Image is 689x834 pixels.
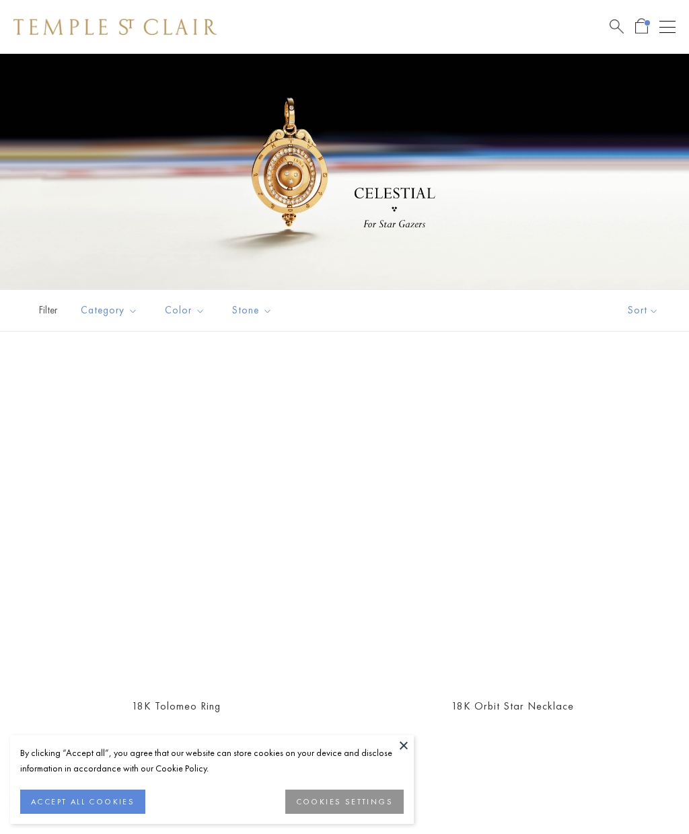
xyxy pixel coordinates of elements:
button: ACCEPT ALL COOKIES [20,790,145,814]
button: Show sort by [597,290,689,331]
button: Category [71,295,148,326]
img: Temple St. Clair [13,19,217,35]
button: Open navigation [659,19,676,35]
iframe: Gorgias live chat messenger [622,771,676,821]
a: Search [610,18,624,35]
span: Color [158,302,215,319]
a: 18K Orbit Star Necklace [451,699,574,713]
span: Stone [225,302,283,319]
span: Category [74,302,148,319]
a: 18K Tolomeo Ring [132,699,221,713]
button: COOKIES SETTINGS [285,790,404,814]
a: 18K Tolomeo Ring18K Tolomeo Ring [16,365,336,685]
a: Open Shopping Bag [635,18,648,35]
a: 18K Orbit Star Necklace18K Orbit Star Necklace [353,365,673,685]
button: Color [155,295,215,326]
button: Stone [222,295,283,326]
div: By clicking “Accept all”, you agree that our website can store cookies on your device and disclos... [20,745,404,776]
